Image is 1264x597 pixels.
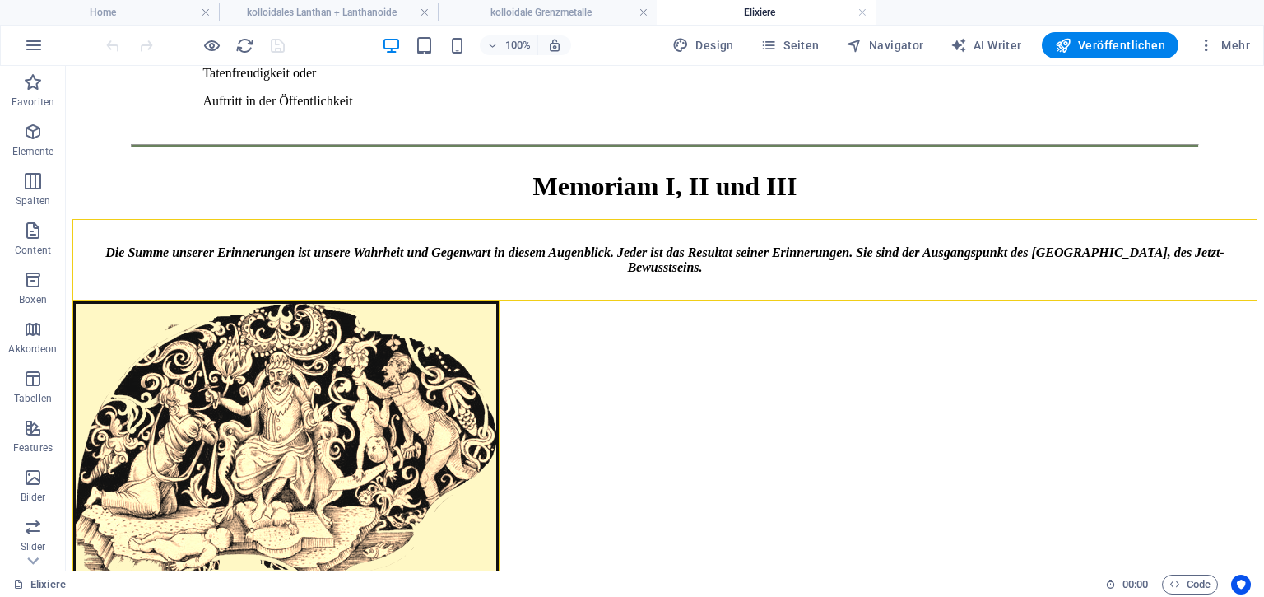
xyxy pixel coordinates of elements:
[1192,32,1257,58] button: Mehr
[21,540,46,553] p: Slider
[1169,575,1211,595] span: Code
[950,37,1022,54] span: AI Writer
[1122,575,1148,595] span: 00 00
[1042,32,1178,58] button: Veröffentlichen
[666,32,741,58] div: Design (Strg+Alt+Y)
[1055,37,1165,54] span: Veröffentlichen
[438,3,657,21] h4: kolloidale Grenzmetalle
[846,37,924,54] span: Navigator
[666,32,741,58] button: Design
[547,38,562,53] i: Bei Größenänderung Zoomstufe automatisch an das gewählte Gerät anpassen.
[13,575,66,595] a: Klick, um Auswahl aufzuheben. Doppelklick öffnet Seitenverwaltung
[672,37,734,54] span: Design
[15,244,51,257] p: Content
[21,491,46,504] p: Bilder
[12,145,54,158] p: Elemente
[16,194,50,208] p: Spalten
[1105,575,1149,595] h6: Session-Zeit
[760,37,820,54] span: Seiten
[839,32,931,58] button: Navigator
[19,293,47,306] p: Boxen
[235,36,254,55] i: Seite neu laden
[657,3,876,21] h4: Elixiere
[202,35,221,55] button: Klicke hier, um den Vorschau-Modus zu verlassen
[13,441,53,455] p: Features
[480,35,538,55] button: 100%
[8,343,57,356] p: Akkordeon
[1134,578,1136,590] span: :
[1231,575,1251,595] button: Usercentrics
[504,35,531,55] h6: 100%
[12,96,54,109] p: Favoriten
[219,3,438,21] h4: kolloidales Lanthan + Lanthanoide
[1198,37,1250,54] span: Mehr
[235,35,254,55] button: reload
[944,32,1029,58] button: AI Writer
[1162,575,1218,595] button: Code
[14,392,52,405] p: Tabellen
[754,32,826,58] button: Seiten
